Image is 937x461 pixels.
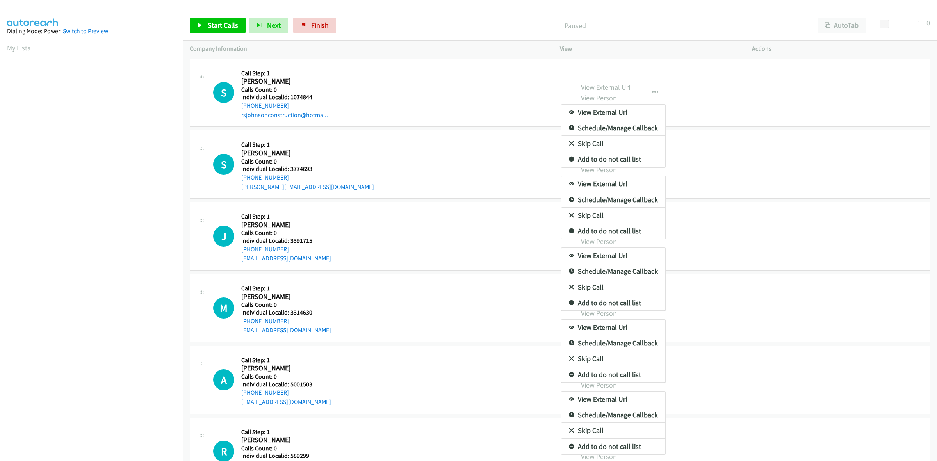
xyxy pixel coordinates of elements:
a: Skip Call [561,279,665,295]
a: Schedule/Manage Callback [561,192,665,208]
a: Add to do not call list [561,151,665,167]
a: Schedule/Manage Callback [561,407,665,423]
a: View External Url [561,105,665,120]
a: View External Url [561,248,665,263]
a: Schedule/Manage Callback [561,120,665,136]
a: Skip Call [561,423,665,438]
a: View External Url [561,392,665,407]
a: Add to do not call list [561,223,665,239]
a: Skip Call [561,351,665,367]
a: Add to do not call list [561,367,665,383]
a: Add to do not call list [561,295,665,311]
a: Skip Call [561,208,665,223]
a: Schedule/Manage Callback [561,335,665,351]
a: Switch to Preview [63,27,108,35]
a: Skip Call [561,136,665,151]
a: View External Url [561,176,665,192]
div: Dialing Mode: Power | [7,27,176,36]
a: My Lists [7,43,30,52]
a: View External Url [561,320,665,335]
iframe: Dialpad [7,60,183,431]
a: Schedule/Manage Callback [561,263,665,279]
a: Add to do not call list [561,439,665,454]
